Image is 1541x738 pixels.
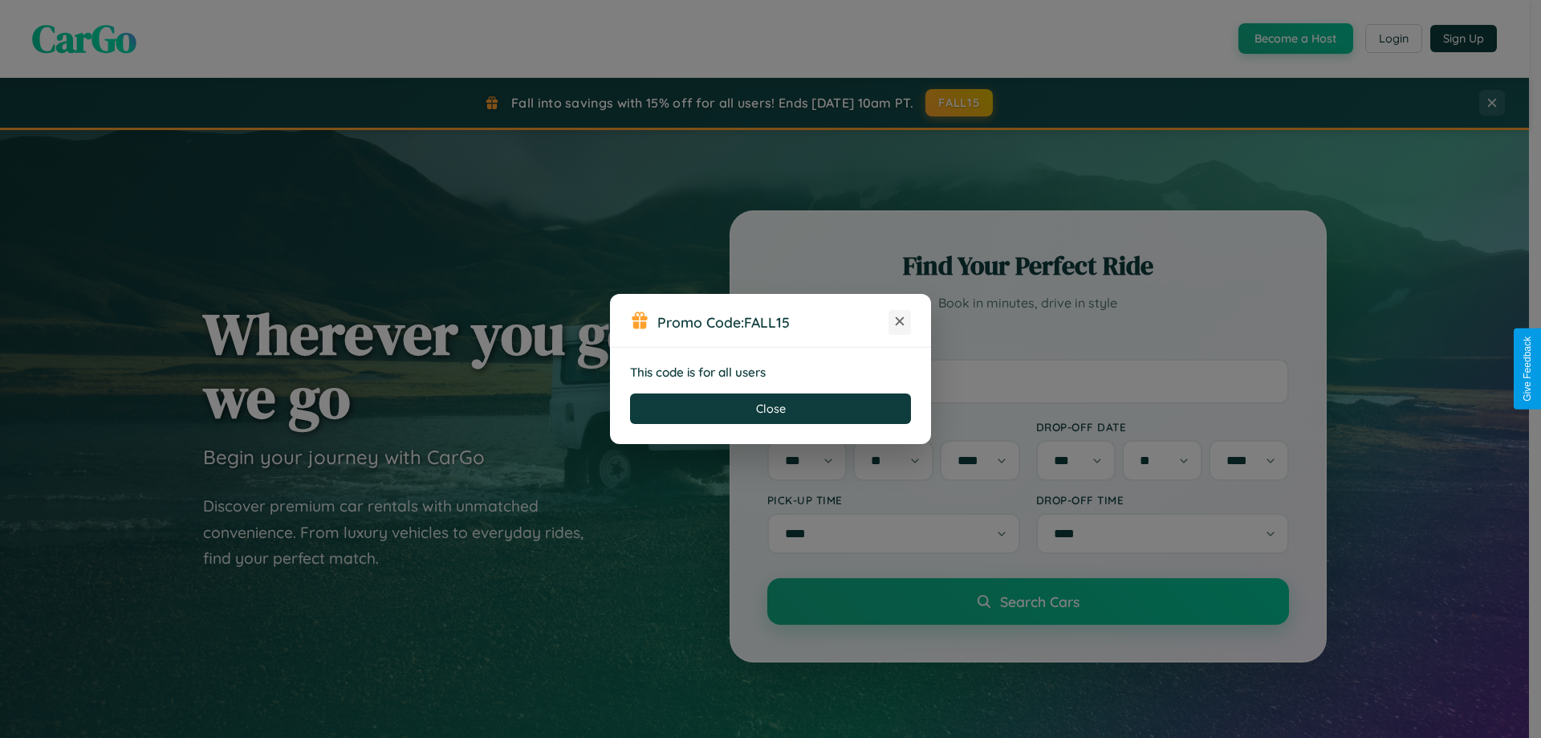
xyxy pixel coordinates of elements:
[657,313,888,331] h3: Promo Code:
[1522,336,1533,402] div: Give Feedback
[744,313,790,331] b: FALL15
[16,683,55,722] iframe: Intercom live chat
[630,393,911,424] button: Close
[630,365,766,380] strong: This code is for all users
